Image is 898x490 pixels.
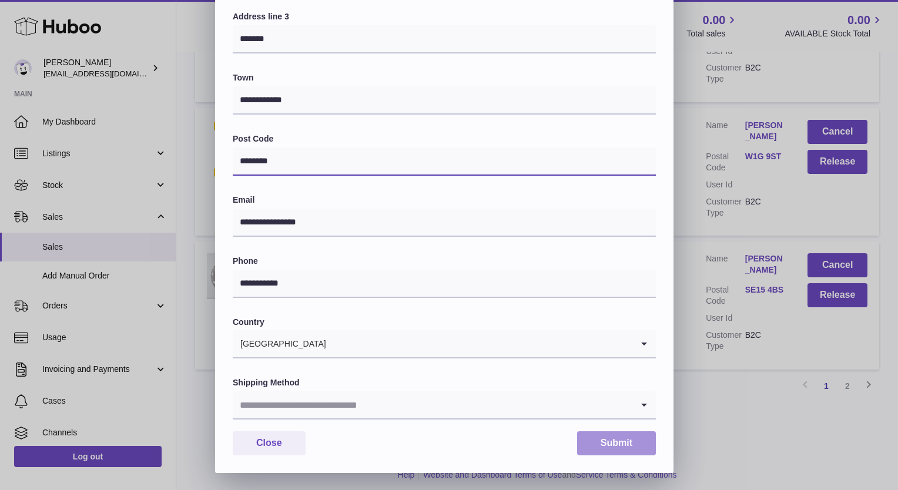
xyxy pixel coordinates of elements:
label: Address line 3 [233,11,656,22]
input: Search for option [327,330,632,357]
label: Post Code [233,133,656,145]
div: Search for option [233,391,656,419]
label: Phone [233,256,656,267]
button: Close [233,431,306,455]
label: Country [233,317,656,328]
div: Search for option [233,330,656,358]
label: Shipping Method [233,377,656,388]
span: [GEOGRAPHIC_DATA] [233,330,327,357]
label: Email [233,194,656,206]
button: Submit [577,431,656,455]
label: Town [233,72,656,83]
input: Search for option [233,391,632,418]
